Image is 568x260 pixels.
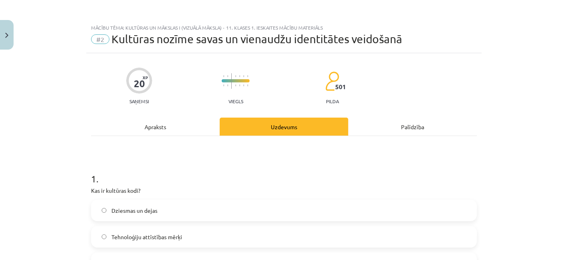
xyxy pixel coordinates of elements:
[243,75,244,77] img: icon-short-line-57e1e144782c952c97e751825c79c345078a6d821885a25fce030b3d8c18986b.svg
[223,75,224,77] img: icon-short-line-57e1e144782c952c97e751825c79c345078a6d821885a25fce030b3d8c18986b.svg
[91,118,220,136] div: Apraksts
[134,78,145,89] div: 20
[91,25,477,30] div: Mācību tēma: Kultūras un mākslas i (vizuālā māksla) - 11. klases 1. ieskaites mācību materiāls
[247,84,248,86] img: icon-short-line-57e1e144782c952c97e751825c79c345078a6d821885a25fce030b3d8c18986b.svg
[235,75,236,77] img: icon-short-line-57e1e144782c952c97e751825c79c345078a6d821885a25fce030b3d8c18986b.svg
[223,84,224,86] img: icon-short-line-57e1e144782c952c97e751825c79c345078a6d821885a25fce030b3d8c18986b.svg
[5,33,8,38] img: icon-close-lesson-0947bae3869378f0d4975bcd49f059093ad1ed9edebbc8119c70593378902aed.svg
[235,84,236,86] img: icon-short-line-57e1e144782c952c97e751825c79c345078a6d821885a25fce030b3d8c18986b.svg
[126,98,152,104] p: Saņemsi
[247,75,248,77] img: icon-short-line-57e1e144782c952c97e751825c79c345078a6d821885a25fce030b3d8c18986b.svg
[243,84,244,86] img: icon-short-line-57e1e144782c952c97e751825c79c345078a6d821885a25fce030b3d8c18986b.svg
[227,75,228,77] img: icon-short-line-57e1e144782c952c97e751825c79c345078a6d821885a25fce030b3d8c18986b.svg
[231,73,232,89] img: icon-long-line-d9ea69661e0d244f92f715978eff75569469978d946b2353a9bb055b3ed8787d.svg
[111,32,402,46] span: Kultūras nozīme savas un vienaudžu identitātes veidošanā
[101,208,107,213] input: Dziesmas un dejas
[335,83,346,90] span: 501
[239,75,240,77] img: icon-short-line-57e1e144782c952c97e751825c79c345078a6d821885a25fce030b3d8c18986b.svg
[348,118,477,136] div: Palīdzība
[227,84,228,86] img: icon-short-line-57e1e144782c952c97e751825c79c345078a6d821885a25fce030b3d8c18986b.svg
[326,98,339,104] p: pilda
[91,186,477,195] p: Kas ir kultūras kodi?
[91,34,109,44] span: #2
[220,118,348,136] div: Uzdevums
[91,159,477,184] h1: 1 .
[325,71,339,91] img: students-c634bb4e5e11cddfef0936a35e636f08e4e9abd3cc4e673bd6f9a4125e45ecb1.svg
[239,84,240,86] img: icon-short-line-57e1e144782c952c97e751825c79c345078a6d821885a25fce030b3d8c18986b.svg
[111,206,157,215] span: Dziesmas un dejas
[111,233,182,241] span: Tehnoloģiju attīstības mērķi
[143,75,148,80] span: XP
[228,98,243,104] p: Viegls
[101,234,107,240] input: Tehnoloģiju attīstības mērķi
